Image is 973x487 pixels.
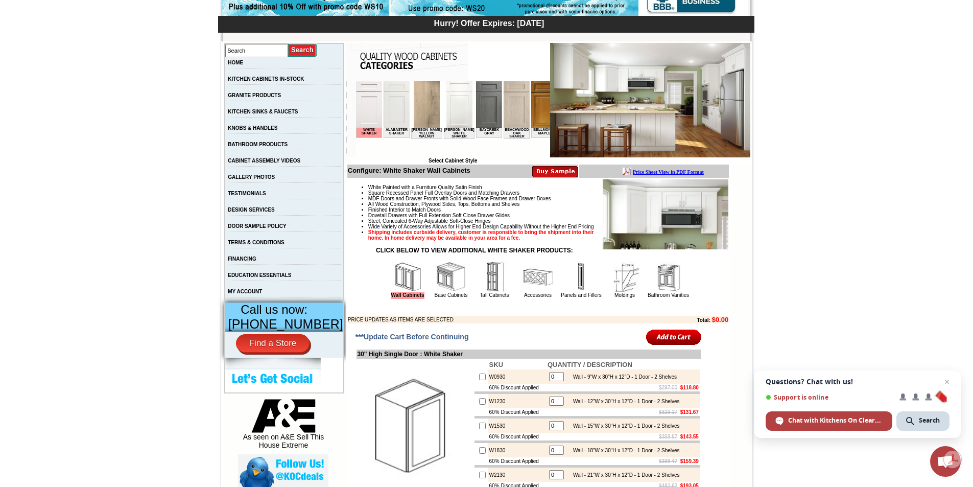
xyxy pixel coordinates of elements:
[238,399,328,454] div: As seen on A&E Sell This House Extreme
[488,369,547,384] td: W0930
[368,224,728,229] li: Wide Variety of Accessories Allows for Higher End Design Capability Without the Higher End Pricing
[228,240,284,245] a: TERMS & CONDITIONS
[368,229,594,241] strong: Shipping includes curbside delivery, customer is responsible to bring the shipment into their hom...
[392,262,423,292] img: Wall Cabinets
[12,4,83,10] b: Price Sheet View in PDF Format
[348,316,641,323] td: PRICE UPDATES AS ITEMS ARE SELECTED
[434,292,467,298] a: Base Cabinets
[766,393,892,401] span: Support is online
[228,142,288,147] a: BATHROOM PRODUCTS
[659,409,677,415] s: $329.17
[561,292,601,298] a: Panels and Fillers
[550,43,750,157] img: White Shaker
[175,47,201,57] td: Bellmonte Maple
[548,361,632,368] b: QUANTITY / DESCRIPTION
[368,201,728,207] li: All Wood Construction, Plywood Sides, Tops, Bottoms and Shelves
[766,411,892,431] div: Chat with Kitchens On Clearance
[429,158,478,164] b: Select Cabinet Style
[480,292,509,298] a: Tall Cabinets
[941,376,953,388] span: Close chat
[488,384,547,391] td: 60% Discount Applied
[788,416,883,425] span: Chat with Kitchens On Clearance
[568,374,677,380] div: Wall - 9"W x 30"H x 12"D - 1 Door - 2 Shelves
[358,368,472,483] img: 30'' High Single Door
[479,262,510,292] img: Tall Cabinets
[2,3,10,11] img: pdf.png
[356,81,550,158] iframe: Browser incompatible
[368,207,728,213] li: Finished Interior to Match Doors
[228,158,300,164] a: CABINET ASSEMBLY VIDEOS
[489,361,503,368] b: SKU
[436,262,466,292] img: Base Cabinets
[488,419,547,433] td: W1530
[659,385,677,390] s: $297.00
[488,457,547,465] td: 60% Discount Applied
[228,174,275,180] a: GALLERY PHOTOS
[376,247,573,254] strong: CLICK BELOW TO VIEW ADDITIONAL WHITE SHAKER PRODUCTS:
[680,385,699,390] b: $118.80
[653,262,683,292] img: Bathroom Vanities
[566,262,597,292] img: Panels and Fillers
[568,423,680,429] div: Wall - 15"W x 30"H x 12"D - 1 Door - 2 Shelves
[357,350,701,359] td: 30" High Single Door : White Shaker
[930,446,961,477] div: Open chat
[896,411,950,431] div: Search
[697,317,710,323] b: Total:
[228,92,281,98] a: GRANITE PRODUCTS
[680,458,699,464] b: $159.39
[568,472,680,478] div: Wall - 21"W x 30"H x 12"D - 1 Door - 2 Shelves
[368,190,728,196] li: Square Recessed Panel Full Overlay Doors and Matching Drawers
[659,434,677,439] s: $358.87
[488,408,547,416] td: 60% Discount Applied
[236,334,310,353] a: Find a Store
[228,289,262,294] a: MY ACCOUNT
[368,184,728,190] li: White Painted with a Furniture Quality Satin Finish
[355,333,469,341] span: ***Update Cart Before Continuing
[523,262,553,292] img: Accessories
[648,292,689,298] a: Bathroom Vanities
[368,196,728,201] li: MDF Doors and Drawer Fronts with Solid Wood Face Frames and Drawer Boxes
[488,433,547,440] td: 60% Discount Applied
[12,2,83,10] a: Price Sheet View in PDF Format
[288,43,317,57] input: Submit
[241,303,307,316] span: Call us now:
[368,218,728,224] li: Steel, Concealed 6-Way Adjustable Soft-Close Hinges
[228,125,277,131] a: KNOBS & HANDLES
[614,292,635,298] a: Moldings
[228,272,291,278] a: EDUCATION ESSENTIALS
[391,292,424,299] a: Wall Cabinets
[228,191,266,196] a: TESTIMONIALS
[609,262,640,292] img: Moldings
[680,409,699,415] b: $131.67
[228,76,304,82] a: KITCHEN CABINETS IN-STOCK
[680,434,699,439] b: $143.55
[228,223,286,229] a: DOOR SAMPLE POLICY
[568,448,680,453] div: Wall - 18"W x 30"H x 12"D - 1 Door - 2 Shelves
[919,416,940,425] span: Search
[228,256,256,262] a: FINANCING
[712,316,729,323] b: $0.00
[368,213,728,218] li: Dovetail Drawers with Full Extension Soft Close Drawer Glides
[488,468,547,482] td: W2130
[228,207,275,213] a: DESIGN SERVICES
[488,443,547,457] td: W1830
[488,394,547,408] td: W1230
[348,167,470,174] b: Configure: White Shaker Wall Cabinets
[524,292,552,298] a: Accessories
[223,17,754,28] div: Hurry! Offer Expires: [DATE]
[568,399,680,404] div: Wall - 12"W x 30"H x 12"D - 1 Door - 2 Shelves
[228,317,343,331] span: [PHONE_NUMBER]
[646,329,702,345] input: Add to Cart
